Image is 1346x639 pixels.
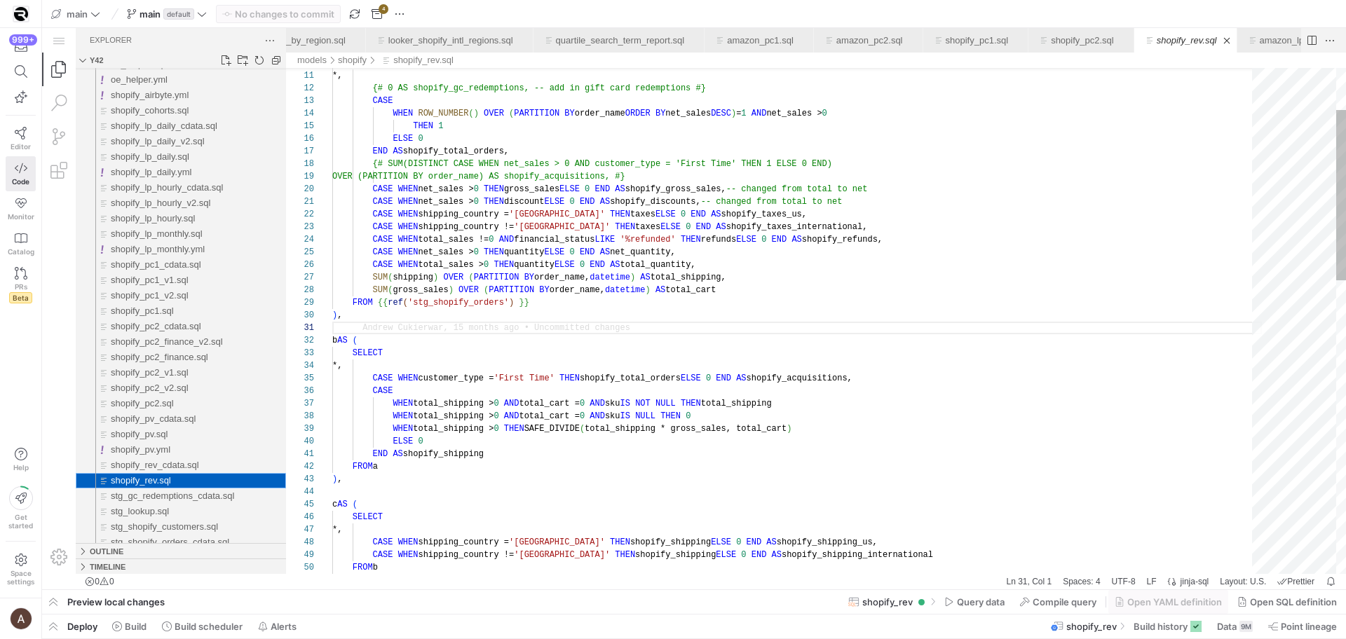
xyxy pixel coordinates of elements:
[304,6,323,20] ul: Tab actions
[257,54,272,67] div: 12
[53,291,244,306] div: /models/shopify/shopify_pc2_cdata.sql
[48,531,83,547] h3: Timeline
[474,6,488,20] li: Close (⌘W)
[69,216,163,226] span: shopify_lp_monthly.yml
[1072,6,1092,20] ul: Tab actions
[34,60,244,75] div: shopify_airbyte.yml
[861,6,881,20] ul: Tab actions
[69,308,181,319] span: shopify_pc2_finance_v2.sql
[482,144,583,153] span: ify_acquisitions, #}
[69,92,175,103] span: shopify_lp_daily_cdata.sql
[669,181,679,191] span: AS
[1175,6,1195,20] ul: Tab actions
[227,25,241,39] a: Collapse Folders in Explorer
[442,81,462,90] span: OVER
[53,75,244,90] div: /models/shopify/shopify_cohorts.sql
[376,194,472,204] span: shipping_country !=
[331,55,583,65] span: {# 0 AS shopify_gc_redemptions, -- add in gift car
[53,90,244,106] div: /models/shopify/shopify_lp_daily_cdata.sql
[724,81,780,90] span: net_sales >
[1278,546,1299,561] div: Notifications
[694,81,699,90] span: =
[371,93,391,103] span: THEN
[331,68,351,78] span: CASE
[8,513,33,530] span: Get started
[1066,546,1097,561] a: UTF-8
[528,169,533,179] span: 0
[573,156,583,166] span: AS
[257,155,272,167] div: 20
[69,200,161,211] span: shopify_lp_monthly.sql
[53,383,244,399] div: /models/shopify/shopify_pv_cdata.sql
[522,81,532,90] span: BY
[6,261,36,309] a: PRsBeta
[244,40,1304,546] div: shopify_rev.sql, preview
[53,430,244,445] div: /models/shopify/shopify_rev_cdata.sql
[69,262,147,273] span: shopify_pc1_v2.sql
[140,8,161,20] span: main
[34,275,244,291] div: shopify_pc1.sql
[376,81,426,90] span: ROW_NUMBER
[645,6,659,20] li: Close (⌘W)
[10,607,32,630] img: https://lh3.googleusercontent.com/a/AEdFTp4_8LqxRyxVUtC19lo4LS2NU-n5oC7apraV2tR5=s96-c
[1178,6,1192,20] li: Close (⌘W)
[588,181,613,191] span: taxes
[543,156,548,166] span: 0
[9,34,37,46] div: 999+
[69,355,147,365] span: shopify_pc2_v2.sql
[34,106,244,121] div: shopify_lp_daily_v2.sql
[502,169,522,179] span: ELSE
[583,131,790,141] span: er_type = 'First Time' THEN 1 ELSE 0 END)
[69,247,147,257] span: shopify_pc1_v1.sql
[6,191,36,226] a: Monitor
[69,123,147,134] span: shopify_lp_daily.sql
[53,306,244,322] div: /models/shopify/shopify_pc2_finance_v2.sql
[969,6,983,20] li: Close (⌘W)
[1014,590,1103,614] button: Compile query
[593,194,618,204] span: taxes
[1127,614,1208,638] button: Build history
[53,460,244,476] div: /models/shopify/stg_gc_redemptions_cdata.sql
[472,194,568,204] span: '[GEOGRAPHIC_DATA]'
[34,383,244,399] div: shopify_pv_cdata.sql
[1172,546,1230,561] div: Layout: U.S.
[257,130,272,142] div: 18
[689,81,694,90] span: )
[257,193,272,205] div: 23
[376,169,431,179] span: net_sales >
[271,621,297,632] span: Alerts
[538,169,553,179] span: END
[709,81,725,90] span: AND
[34,306,244,322] div: shopify_pc2_finance_v2.sql
[1122,546,1136,561] a: Editor Language Status: Formatting, There are multiple formatters for 'jinja-sql' files. One of t...
[356,181,376,191] span: WHEN
[69,277,132,288] span: shopify_pc1.sql
[177,25,191,39] a: New File...
[6,441,36,478] button: Help
[53,198,244,214] div: /models/shopify/shopify_lp_monthly.sql
[426,81,431,90] span: (
[1101,546,1118,561] a: LF
[53,491,244,507] div: /models/shopify/stg_shopify_customers.sql
[34,491,244,507] div: stg_shopify_customers.sql
[48,516,81,531] h3: Outline
[53,337,244,352] div: /models/shopify/shopify_pc2_v1.sql
[1134,621,1188,632] span: Build history
[361,118,467,128] span: shopify_total_orders,
[69,108,163,118] span: shopify_lp_daily_v2.sql
[34,476,244,491] div: stg_lookup.sql
[252,614,303,638] button: Alerts
[14,7,28,21] img: https://storage.googleapis.com/y42-prod-data-exchange/images/9vP1ZiGb3SDtS36M2oSqLE2NxN9MAbKgqIYc...
[34,90,244,106] div: shopify_lp_daily_cdata.sql
[1262,5,1277,20] a: Split Editor Right (⌘\) [⌥] Split Editor Down
[6,604,36,633] button: https://lh3.googleusercontent.com/a/AEdFTp4_8LqxRyxVUtC19lo4LS2NU-n5oC7apraV2tR5=s96-c
[34,183,244,198] div: shopify_lp_hourly.sql
[53,152,244,167] div: /models/shopify/shopify_lp_hourly_cdata.sql
[1211,614,1259,638] button: Data9M
[331,118,346,128] span: END
[106,614,153,638] button: Build
[376,106,381,116] span: 0
[356,169,376,179] span: WHEN
[514,7,643,18] a: quartile_search_term_report.sql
